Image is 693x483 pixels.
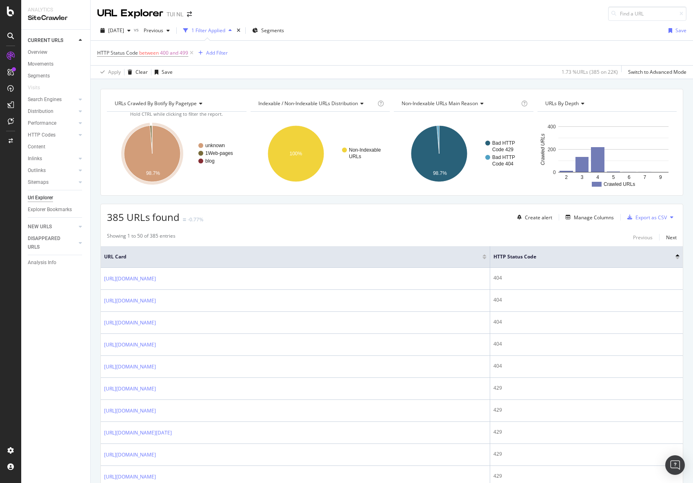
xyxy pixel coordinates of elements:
[493,450,680,458] div: 429
[104,253,480,260] span: URL Card
[188,216,203,223] div: -0.77%
[183,218,186,221] img: Equal
[28,258,84,267] a: Analysis Info
[180,24,235,37] button: 1 Filter Applied
[151,66,173,79] button: Save
[433,170,447,176] text: 98.7%
[28,36,63,45] div: CURRENT URLS
[107,210,180,224] span: 385 URLs found
[545,100,579,107] span: URLs by Depth
[538,118,675,189] div: A chart.
[665,455,685,475] div: Open Intercom Messenger
[349,154,361,159] text: URLs
[97,24,134,37] button: [DATE]
[107,118,245,189] svg: A chart.
[205,158,215,164] text: blog
[493,362,680,370] div: 404
[547,124,555,130] text: 400
[28,131,56,139] div: HTTP Codes
[130,111,223,117] span: Hold CTRL while clicking to filter the report.
[28,194,53,202] div: Url Explorer
[104,473,156,481] a: [URL][DOMAIN_NAME]
[514,211,552,224] button: Create alert
[665,24,686,37] button: Save
[540,134,545,165] text: Crawled URLs
[492,147,513,152] text: Code 429
[104,407,156,415] a: [URL][DOMAIN_NAME]
[493,253,663,260] span: HTTP Status Code
[493,406,680,414] div: 429
[574,214,614,221] div: Manage Columns
[580,174,583,180] text: 3
[492,154,515,160] text: Bad HTTP
[261,27,284,34] span: Segments
[28,72,84,80] a: Segments
[349,147,381,153] text: Non-Indexable
[258,100,358,107] span: Indexable / Non-Indexable URLs distribution
[643,174,646,180] text: 7
[97,49,138,56] span: HTTP Status Code
[28,223,52,231] div: NEW URLS
[107,232,175,242] div: Showing 1 to 50 of 385 entries
[28,143,45,151] div: Content
[625,66,686,79] button: Switch to Advanced Mode
[140,24,173,37] button: Previous
[104,275,156,283] a: [URL][DOMAIN_NAME]
[28,178,49,187] div: Sitemaps
[493,340,680,348] div: 404
[562,68,618,75] div: 1.73 % URLs ( 385 on 22K )
[493,296,680,304] div: 404
[104,385,156,393] a: [URL][DOMAIN_NAME]
[28,154,76,163] a: Inlinks
[28,131,76,139] a: HTTP Codes
[628,174,631,180] text: 6
[604,181,635,187] text: Crawled URLs
[28,234,76,251] a: DISAPPEARED URLS
[134,26,140,33] span: vs
[104,319,156,327] a: [URL][DOMAIN_NAME]
[659,174,662,180] text: 9
[206,49,228,56] div: Add Filter
[97,66,121,79] button: Apply
[160,47,188,59] span: 400 and 499
[635,214,667,221] div: Export as CSV
[104,341,156,349] a: [URL][DOMAIN_NAME]
[28,72,50,80] div: Segments
[28,178,76,187] a: Sitemaps
[28,166,76,175] a: Outlinks
[104,363,156,371] a: [URL][DOMAIN_NAME]
[28,223,76,231] a: NEW URLS
[28,48,84,57] a: Overview
[251,118,389,189] svg: A chart.
[492,140,515,146] text: Bad HTTP
[195,48,228,58] button: Add Filter
[28,48,47,57] div: Overview
[666,232,677,242] button: Next
[562,212,614,222] button: Manage Columns
[553,170,555,175] text: 0
[492,161,513,167] text: Code 404
[28,107,76,116] a: Distribution
[140,27,163,34] span: Previous
[205,143,225,148] text: unknown
[28,119,56,128] div: Performance
[544,97,670,110] h4: URLs by Depth
[28,194,84,202] a: Url Explorer
[28,205,84,214] a: Explorer Bookmarks
[28,84,48,92] a: Visits
[493,318,680,326] div: 404
[612,174,615,180] text: 5
[187,11,192,17] div: arrow-right-arrow-left
[139,49,159,56] span: between
[115,100,197,107] span: URLs Crawled By Botify By pagetype
[289,151,302,157] text: 100%
[28,13,84,23] div: SiteCrawler
[108,68,121,75] div: Apply
[28,258,56,267] div: Analysis Info
[394,118,532,189] div: A chart.
[28,60,53,68] div: Movements
[628,68,686,75] div: Switch to Advanced Mode
[28,36,76,45] a: CURRENT URLS
[28,107,53,116] div: Distribution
